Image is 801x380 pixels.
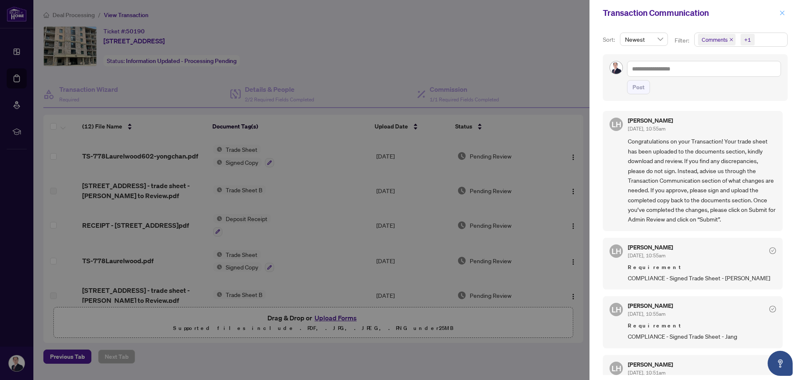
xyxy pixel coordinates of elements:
span: COMPLIANCE - Signed Trade Sheet - [PERSON_NAME] [628,273,776,283]
div: Transaction Communication [603,7,777,19]
span: LH [612,304,621,315]
h5: [PERSON_NAME] [628,118,673,123]
h5: [PERSON_NAME] [628,244,673,250]
div: +1 [744,35,751,44]
span: Requirement [628,322,776,330]
span: Comments [702,35,728,44]
span: Comments [698,34,736,45]
span: [DATE], 10:55am [628,252,665,259]
p: Filter: [675,36,690,45]
p: Sort: [603,35,617,44]
span: check-circle [769,306,776,312]
h5: [PERSON_NAME] [628,303,673,309]
span: close [779,10,785,16]
span: close [729,38,733,42]
span: COMPLIANCE - Signed Trade Sheet - Jang [628,332,776,341]
button: Post [627,80,650,94]
span: LH [612,362,621,374]
button: Open asap [768,351,793,376]
span: [DATE], 10:51am [628,370,665,376]
img: Profile Icon [610,61,622,74]
span: LH [612,245,621,257]
span: [DATE], 10:55am [628,311,665,317]
h5: [PERSON_NAME] [628,362,673,367]
span: check-circle [769,247,776,254]
span: Newest [625,33,663,45]
span: Requirement [628,263,776,272]
span: LH [612,118,621,130]
span: [DATE], 10:55am [628,126,665,132]
span: Congratulations on your Transaction! Your trade sheet has been uploaded to the documents section,... [628,136,776,224]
